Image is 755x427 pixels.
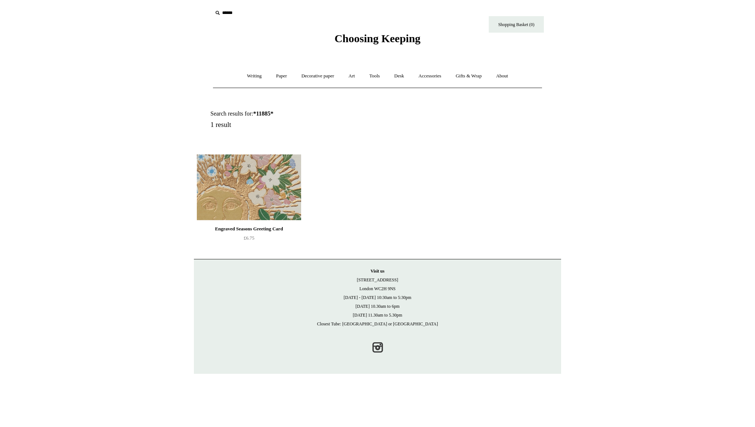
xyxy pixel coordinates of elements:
a: Gifts & Wrap [449,66,488,86]
strong: Visit us [371,269,384,274]
span: £6.75 [243,235,254,241]
a: Engraved Seasons Greeting Card Engraved Seasons Greeting Card [197,154,301,220]
a: Decorative paper [295,66,341,86]
a: Accessories [412,66,448,86]
a: Paper [270,66,294,86]
a: Shopping Basket (0) [489,16,544,33]
a: Desk [388,66,411,86]
a: Engraved Seasons Greeting Card £6.75 [197,225,301,255]
a: Writing [241,66,268,86]
p: [STREET_ADDRESS] London WC2H 9NS [DATE] - [DATE] 10:30am to 5:30pm [DATE] 10.30am to 6pm [DATE] 1... [201,267,554,328]
a: Art [342,66,361,86]
a: Instagram [369,339,386,355]
h5: 1 result [210,121,386,129]
a: Tools [363,66,387,86]
img: Engraved Seasons Greeting Card [197,154,301,220]
a: Choosing Keeping [335,38,420,43]
span: Choosing Keeping [335,32,420,44]
div: Engraved Seasons Greeting Card [199,225,299,233]
h1: Search results for: [210,110,386,117]
a: About [490,66,515,86]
